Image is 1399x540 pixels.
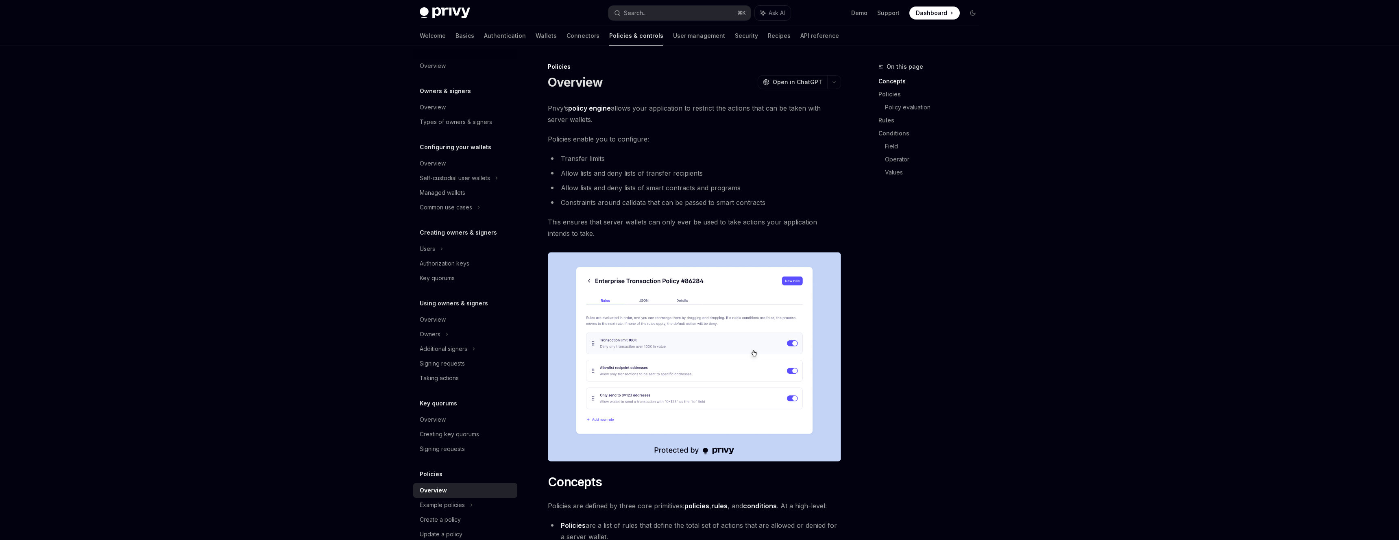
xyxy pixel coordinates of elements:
[413,442,517,456] a: Signing requests
[885,166,986,179] a: Values
[420,244,435,254] div: Users
[420,273,455,283] div: Key quorums
[624,8,647,18] div: Search...
[420,61,446,71] div: Overview
[420,373,459,383] div: Taking actions
[420,344,467,354] div: Additional signers
[737,10,746,16] span: ⌘ K
[773,78,822,86] span: Open in ChatGPT
[673,26,725,46] a: User management
[536,26,557,46] a: Wallets
[413,427,517,442] a: Creating key quorums
[711,502,728,510] strong: rules
[878,127,986,140] a: Conditions
[548,168,841,179] li: Allow lists and deny lists of transfer recipients
[420,469,442,479] h5: Policies
[758,75,827,89] button: Open in ChatGPT
[887,62,923,72] span: On this page
[684,502,709,510] strong: policies
[420,188,465,198] div: Managed wallets
[413,483,517,498] a: Overview
[413,371,517,385] a: Taking actions
[420,329,440,339] div: Owners
[743,502,777,510] strong: conditions
[420,515,461,525] div: Create a policy
[413,412,517,427] a: Overview
[420,429,479,439] div: Creating key quorums
[568,104,611,112] strong: policy engine
[420,86,471,96] h5: Owners & signers
[885,101,986,114] a: Policy evaluation
[885,140,986,153] a: Field
[916,9,947,17] span: Dashboard
[420,500,465,510] div: Example policies
[413,512,517,527] a: Create a policy
[420,259,469,268] div: Authorization keys
[567,26,599,46] a: Connectors
[548,75,603,89] h1: Overview
[878,114,986,127] a: Rules
[877,9,900,17] a: Support
[420,315,446,324] div: Overview
[851,9,867,17] a: Demo
[413,185,517,200] a: Managed wallets
[420,159,446,168] div: Overview
[561,521,586,529] strong: Policies
[455,26,474,46] a: Basics
[413,59,517,73] a: Overview
[484,26,526,46] a: Authentication
[755,6,791,20] button: Ask AI
[878,88,986,101] a: Policies
[413,100,517,115] a: Overview
[966,7,979,20] button: Toggle dark mode
[548,216,841,239] span: This ensures that server wallets can only ever be used to take actions your application intends t...
[548,500,841,512] span: Policies are defined by three core primitives: , , and . At a high-level:
[413,256,517,271] a: Authorization keys
[413,356,517,371] a: Signing requests
[608,6,751,20] button: Search...⌘K
[800,26,839,46] a: API reference
[548,182,841,194] li: Allow lists and deny lists of smart contracts and programs
[413,115,517,129] a: Types of owners & signers
[735,26,758,46] a: Security
[548,197,841,208] li: Constraints around calldata that can be passed to smart contracts
[420,415,446,425] div: Overview
[413,312,517,327] a: Overview
[768,26,791,46] a: Recipes
[420,529,462,539] div: Update a policy
[548,475,602,489] span: Concepts
[420,444,465,454] div: Signing requests
[420,228,497,237] h5: Creating owners & signers
[420,486,447,495] div: Overview
[420,359,465,368] div: Signing requests
[609,26,663,46] a: Policies & controls
[420,298,488,308] h5: Using owners & signers
[420,142,491,152] h5: Configuring your wallets
[548,133,841,145] span: Policies enable you to configure:
[548,102,841,125] span: Privy’s allows your application to restrict the actions that can be taken with server wallets.
[420,7,470,19] img: dark logo
[413,156,517,171] a: Overview
[878,75,986,88] a: Concepts
[548,252,841,462] img: Managing policies in the Privy Dashboard
[548,63,841,71] div: Policies
[420,173,490,183] div: Self-custodial user wallets
[420,202,472,212] div: Common use cases
[769,9,785,17] span: Ask AI
[413,271,517,285] a: Key quorums
[909,7,960,20] a: Dashboard
[420,117,492,127] div: Types of owners & signers
[420,26,446,46] a: Welcome
[548,153,841,164] li: Transfer limits
[420,398,457,408] h5: Key quorums
[885,153,986,166] a: Operator
[420,102,446,112] div: Overview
